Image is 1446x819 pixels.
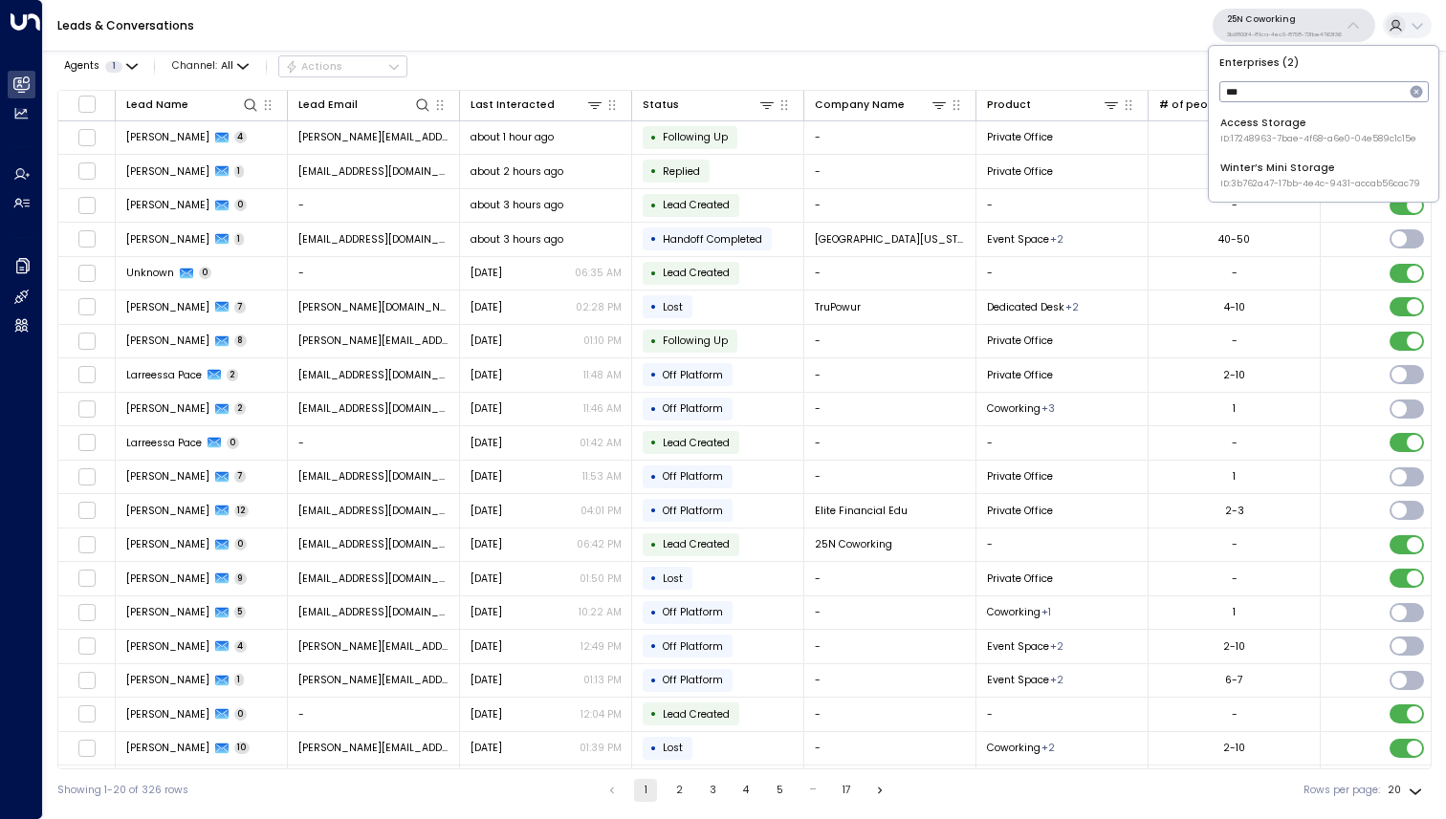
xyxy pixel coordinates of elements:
span: Lost [663,300,683,314]
div: Lead Email [298,97,358,114]
span: egavin@datastewardpllc.com [298,571,449,586]
span: Toggle select row [77,570,96,588]
span: Off Platform [663,639,723,654]
span: 12 [234,505,250,517]
span: catherine.bilous@gmail.com [298,334,449,348]
span: Toggle select row [77,332,96,350]
td: - [804,732,976,765]
td: - [804,698,976,731]
span: Sep 26, 2025 [471,673,502,687]
button: Go to page 3 [701,779,724,802]
span: shelby@rootedresiliencewc.com [298,469,449,484]
div: Meeting Room,Private Office [1041,741,1055,755]
td: - [976,257,1149,291]
span: 10 [234,742,251,754]
span: Following Up [663,334,728,348]
p: 11:53 AM [582,469,622,484]
span: 0 [234,199,248,211]
td: - [976,426,1149,460]
span: ed@elitefinancialedu.com [298,504,449,518]
button: Channel:All [166,56,254,76]
span: Unknown [126,266,174,280]
span: ID: 3b762a47-17bb-4e4c-9431-accab56cac79 [1220,178,1420,191]
p: 01:39 PM [580,741,622,755]
span: Sean Grim [126,673,209,687]
span: Oct 10, 2025 [471,334,502,348]
p: 12:49 PM [581,639,622,654]
span: Toggle select row [77,671,96,689]
span: 7 [234,470,247,483]
span: 1 [105,61,122,73]
p: 12:04 PM [581,707,622,722]
span: Coworking [987,741,1041,755]
button: 25N Coworking3b9800f4-81ca-4ec0-8758-72fbe4763f36 [1213,9,1375,42]
span: Event Space [987,639,1049,654]
p: 25N Coworking [1227,13,1342,25]
div: … [801,779,824,802]
span: Toggle select row [77,264,96,282]
span: Private Office [987,130,1053,144]
div: • [650,701,657,726]
span: katie.poole@data-axle.com [298,130,449,144]
p: 11:48 AM [583,368,622,382]
div: 2-10 [1223,368,1245,382]
span: Sep 29, 2025 [471,639,502,654]
span: Private Office [987,469,1053,484]
span: 4 [234,131,248,143]
span: jurijs@effodio.com [298,741,449,755]
span: Private Office [987,164,1053,179]
span: adesh1106@gmail.com [298,605,449,619]
span: Northern Illinois University [815,232,966,247]
div: • [650,430,657,455]
td: - [804,155,976,188]
div: • [650,498,657,523]
div: Last Interacted [471,97,555,114]
span: Lead Created [663,198,730,212]
span: Toggle select row [77,162,96,181]
span: Lead Created [663,266,730,280]
span: sloane@25ncoworking.com [298,537,449,551]
div: Company Name [815,96,949,114]
div: 6-7 [1225,673,1243,687]
td: - [976,189,1149,223]
span: Sep 26, 2025 [471,707,502,722]
div: - [1232,707,1238,722]
span: Oct 09, 2025 [471,401,502,416]
span: Rachel Schmit [126,232,209,247]
div: - [1232,334,1238,348]
span: All [221,60,233,72]
span: Off Platform [663,469,723,484]
div: Lead Email [298,96,432,114]
div: - [1232,571,1238,586]
span: Private Office [987,334,1053,348]
span: Private Office [987,504,1053,518]
div: Dedicated Desk [1041,605,1051,619]
span: 25N Coworking [815,537,892,551]
span: Sep 30, 2025 [471,605,502,619]
span: 2 [227,369,239,381]
td: - [976,528,1149,562]
span: 0 [199,267,212,279]
button: Go to page 17 [835,779,858,802]
span: 2 [234,402,247,415]
button: Actions [278,55,407,78]
span: about 1 hour ago [471,130,554,144]
div: - [1232,436,1238,450]
td: - [804,664,976,698]
td: - [976,698,1149,731]
span: Handoff Completed [663,232,762,247]
span: Toggle select row [77,637,96,656]
div: Meeting Room,Meeting Room / Event Space [1050,232,1063,247]
div: Showing 1-20 of 326 rows [57,783,188,798]
span: Jurijs Girtakovskis [126,741,209,755]
span: 8 [234,334,248,347]
span: Off Platform [663,504,723,518]
td: - [804,189,976,223]
div: • [650,125,657,150]
div: Status [643,97,679,114]
p: 06:42 PM [577,537,622,551]
span: Adesh Pansuriya [126,605,209,619]
div: • [650,159,657,183]
td: - [804,630,976,663]
td: - [804,596,976,630]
